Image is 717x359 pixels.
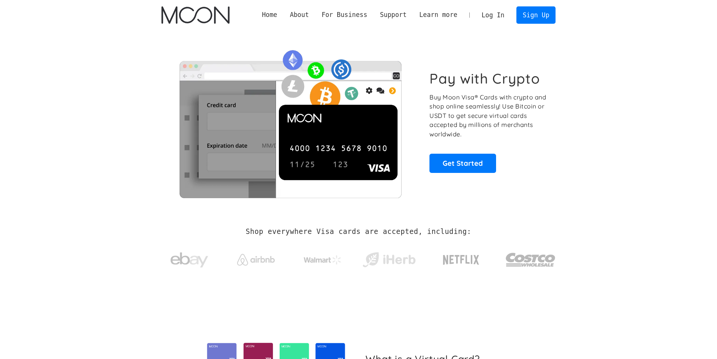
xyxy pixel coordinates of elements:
a: Walmart [294,248,350,268]
img: Costco [505,246,556,274]
a: Get Started [429,154,496,173]
h2: Shop everywhere Visa cards are accepted, including: [246,228,471,236]
img: Moon Logo [161,6,230,24]
div: About [283,10,315,20]
h1: Pay with Crypto [429,70,540,87]
a: home [161,6,230,24]
img: Walmart [304,255,341,264]
a: ebay [161,241,218,276]
div: Support [380,10,406,20]
a: iHerb [361,243,417,273]
img: Netflix [442,251,480,269]
a: Netflix [428,243,495,273]
div: About [290,10,309,20]
img: ebay [170,248,208,272]
img: Moon Cards let you spend your crypto anywhere Visa is accepted. [161,45,419,198]
a: Airbnb [228,246,284,269]
div: Support [374,10,413,20]
a: Log In [475,7,511,23]
div: For Business [321,10,367,20]
div: Learn more [419,10,457,20]
div: For Business [315,10,374,20]
a: Costco [505,238,556,278]
img: Airbnb [237,254,275,266]
img: iHerb [361,250,417,270]
a: Home [256,10,283,20]
div: Learn more [413,10,464,20]
a: Sign Up [516,6,556,23]
p: Buy Moon Visa® Cards with crypto and shop online seamlessly! Use Bitcoin or USDT to get secure vi... [429,93,547,139]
